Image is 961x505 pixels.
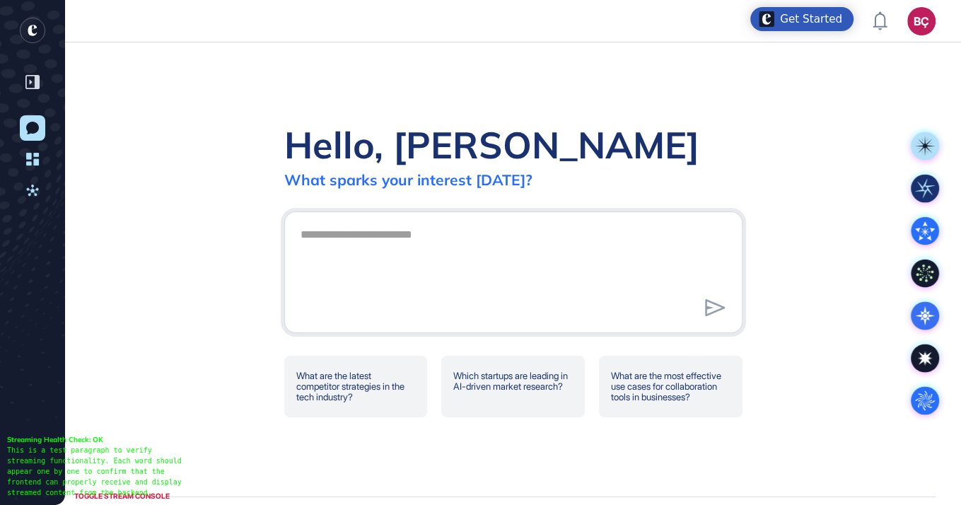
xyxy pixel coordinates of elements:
[759,11,774,27] img: launcher-image-alternative-text
[71,487,173,505] div: TOGGLE STREAM CONSOLE
[284,356,428,417] div: What are the latest competitor strategies in the tech industry?
[20,18,45,43] div: entrapeer-logo
[750,7,854,31] div: Open Get Started checklist
[907,7,936,35] button: BÇ
[284,170,532,189] div: What sparks your interest [DATE]?
[780,12,842,26] div: Get Started
[599,356,742,417] div: What are the most effective use cases for collaboration tools in businesses?
[441,356,585,417] div: Which startups are leading in AI-driven market research?
[284,122,699,168] div: Hello, [PERSON_NAME]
